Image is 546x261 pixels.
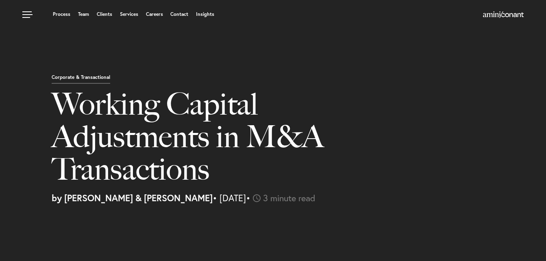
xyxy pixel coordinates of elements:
[146,12,163,17] a: Careers
[52,75,110,84] p: Corporate & Transactional
[52,192,213,204] strong: by [PERSON_NAME] & [PERSON_NAME]
[196,12,214,17] a: Insights
[263,192,315,204] span: 3 minute read
[97,12,112,17] a: Clients
[53,12,70,17] a: Process
[253,194,261,202] img: icon-time-light.svg
[78,12,89,17] a: Team
[483,11,524,18] img: Amini & Conant
[246,192,250,204] span: •
[170,12,188,17] a: Contact
[120,12,138,17] a: Services
[52,194,540,202] p: • [DATE]
[52,88,394,194] h1: Working Capital Adjustments in M&A Transactions
[483,12,524,18] a: Home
